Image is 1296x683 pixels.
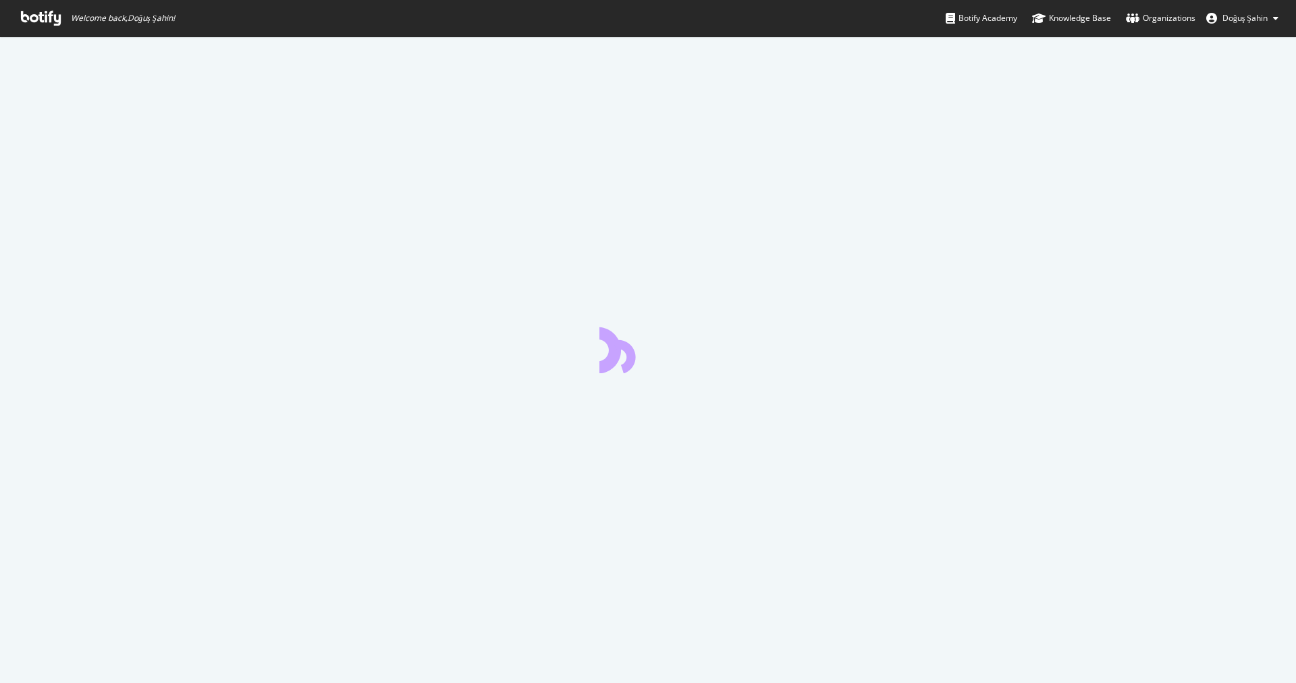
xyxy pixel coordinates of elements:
[599,325,697,373] div: animation
[71,13,175,24] span: Welcome back, Doğuş Şahin !
[1195,7,1289,29] button: Doğuş Şahin
[1222,12,1268,24] span: Doğuş Şahin
[1126,11,1195,25] div: Organizations
[946,11,1017,25] div: Botify Academy
[1032,11,1111,25] div: Knowledge Base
